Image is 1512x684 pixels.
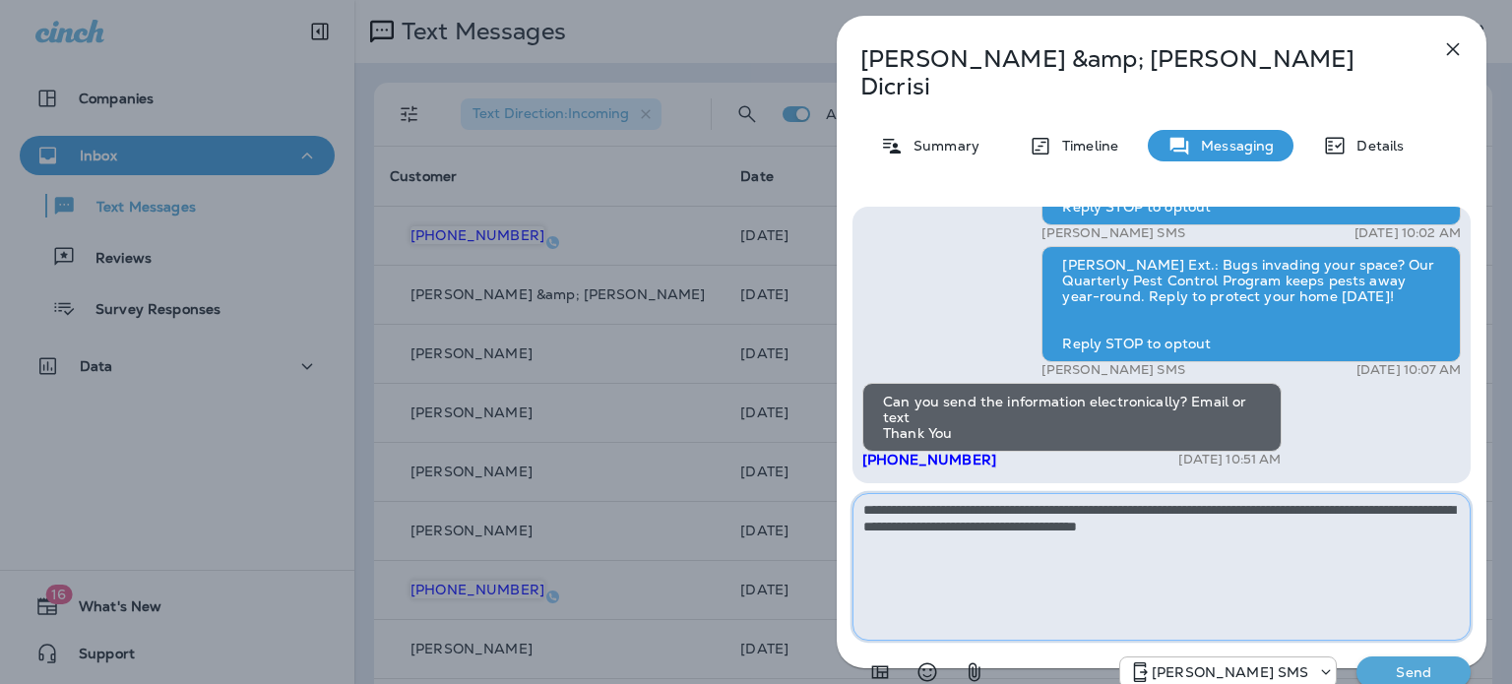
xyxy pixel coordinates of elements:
[1041,362,1184,378] p: [PERSON_NAME] SMS
[1191,138,1274,154] p: Messaging
[1041,225,1184,241] p: [PERSON_NAME] SMS
[862,383,1282,452] div: Can you send the information electronically? Email or text Thank You
[860,45,1398,100] p: [PERSON_NAME] &amp; [PERSON_NAME] Dicrisi
[1041,246,1461,362] div: [PERSON_NAME] Ext.: Bugs invading your space? Our Quarterly Pest Control Program keeps pests away...
[1372,663,1455,681] p: Send
[904,138,979,154] p: Summary
[1354,225,1461,241] p: [DATE] 10:02 AM
[1120,660,1336,684] div: +1 (757) 760-3335
[1152,664,1308,680] p: [PERSON_NAME] SMS
[1347,138,1404,154] p: Details
[1178,452,1281,467] p: [DATE] 10:51 AM
[1052,138,1118,154] p: Timeline
[862,451,996,468] span: [PHONE_NUMBER]
[1356,362,1461,378] p: [DATE] 10:07 AM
